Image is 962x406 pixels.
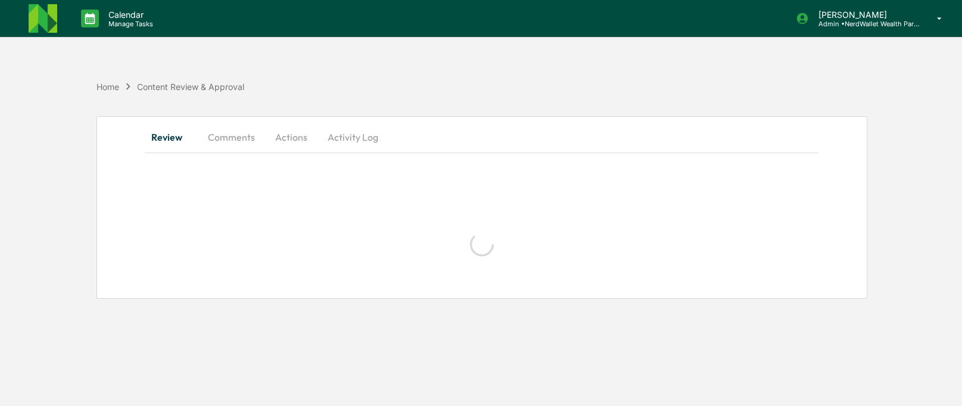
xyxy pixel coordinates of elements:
button: Comments [198,123,264,151]
p: Admin • NerdWallet Wealth Partners [809,20,920,28]
img: logo [29,4,57,33]
div: Home [96,82,119,92]
div: secondary tabs example [145,123,818,151]
button: Review [145,123,198,151]
button: Activity Log [318,123,388,151]
button: Actions [264,123,318,151]
p: Manage Tasks [99,20,159,28]
div: Content Review & Approval [137,82,244,92]
p: Calendar [99,10,159,20]
p: [PERSON_NAME] [809,10,920,20]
